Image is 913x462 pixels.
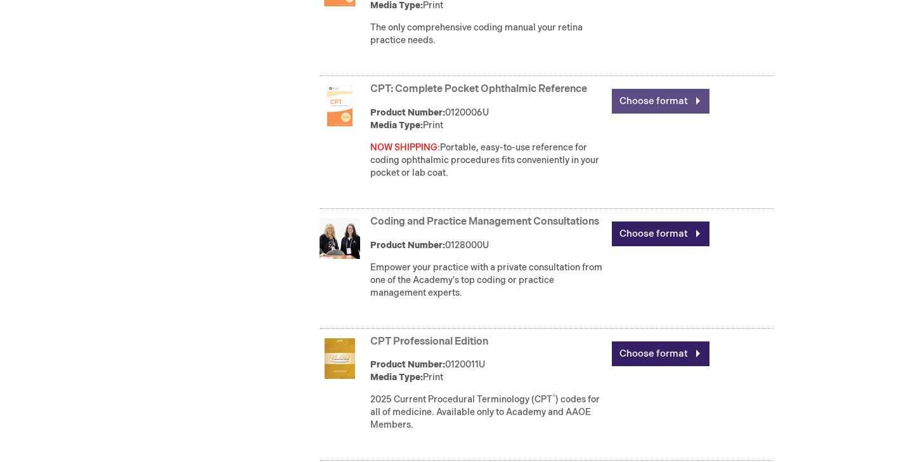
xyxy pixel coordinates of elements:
[370,83,587,95] a: CPT: Complete Pocket Ophthalmic Reference
[370,239,605,252] div: 0128000U
[370,359,445,370] strong: Product Number:
[370,336,488,348] a: CPT Professional Edition
[370,142,605,180] div: Portable, easy-to-use reference for coding ophthalmic procedures fits conveniently in your pocket...
[370,372,423,383] strong: Media Type:
[370,393,605,432] p: 2025 Current Procedural Terminology (CPT ) codes for all of medicine. Available only to Academy a...
[370,107,605,132] div: 0120006U Print
[612,341,709,366] a: Choose format
[320,338,360,379] img: CPT Professional Edition
[370,120,423,131] strong: Media Type:
[370,261,605,300] div: Empower your practice with a private consultation from one of the Academy's top coding or practic...
[370,216,599,228] a: Coding and Practice Management Consultations
[370,359,605,384] div: 0120011U Print
[370,142,440,153] font: NOW SHIPPING:
[320,86,360,126] img: CPT: Complete Pocket Ophthalmic Reference
[612,89,709,114] a: Choose format
[552,393,555,401] sup: ®
[612,221,709,246] a: Choose format
[370,240,445,251] strong: Product Number:
[370,107,445,118] strong: Product Number:
[320,218,360,259] img: Coding and Practice Management Consultations
[370,22,605,47] p: The only comprehensive coding manual your retina practice needs.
